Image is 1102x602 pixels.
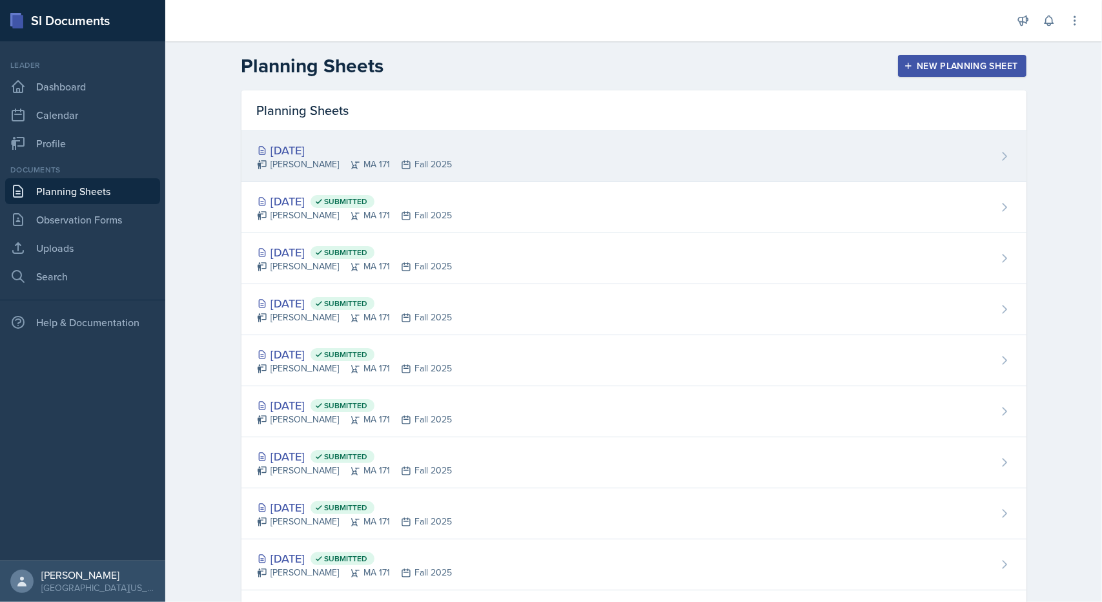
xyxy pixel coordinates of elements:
a: [DATE] [PERSON_NAME]MA 171Fall 2025 [241,131,1026,182]
div: [PERSON_NAME] MA 171 Fall 2025 [257,209,453,222]
a: Calendar [5,102,160,128]
h2: Planning Sheets [241,54,384,78]
span: Submitted [325,451,368,462]
div: [DATE] [257,244,453,261]
a: Planning Sheets [5,178,160,204]
div: [PERSON_NAME] MA 171 Fall 2025 [257,362,453,375]
div: [DATE] [257,141,453,159]
span: Submitted [325,298,368,309]
a: [DATE] Submitted [PERSON_NAME]MA 171Fall 2025 [241,335,1026,386]
div: Leader [5,59,160,71]
span: Submitted [325,247,368,258]
div: [DATE] [257,499,453,516]
div: Planning Sheets [241,90,1026,131]
a: [DATE] Submitted [PERSON_NAME]MA 171Fall 2025 [241,233,1026,284]
a: [DATE] Submitted [PERSON_NAME]MA 171Fall 2025 [241,284,1026,335]
div: [DATE] [257,448,453,465]
a: [DATE] Submitted [PERSON_NAME]MA 171Fall 2025 [241,182,1026,233]
a: [DATE] Submitted [PERSON_NAME]MA 171Fall 2025 [241,488,1026,539]
a: Uploads [5,235,160,261]
a: [DATE] Submitted [PERSON_NAME]MA 171Fall 2025 [241,539,1026,590]
a: [DATE] Submitted [PERSON_NAME]MA 171Fall 2025 [241,386,1026,437]
div: [PERSON_NAME] MA 171 Fall 2025 [257,158,453,171]
a: Profile [5,130,160,156]
div: [PERSON_NAME] MA 171 Fall 2025 [257,515,453,528]
div: [DATE] [257,397,453,414]
div: [DATE] [257,550,453,567]
span: Submitted [325,503,368,513]
div: [DATE] [257,346,453,363]
div: Documents [5,164,160,176]
a: Observation Forms [5,207,160,233]
div: New Planning Sheet [906,61,1017,71]
a: [DATE] Submitted [PERSON_NAME]MA 171Fall 2025 [241,437,1026,488]
div: [PERSON_NAME] MA 171 Fall 2025 [257,260,453,273]
div: [PERSON_NAME] MA 171 Fall 2025 [257,464,453,477]
a: Search [5,264,160,289]
span: Submitted [325,554,368,564]
span: Submitted [325,196,368,207]
span: Submitted [325,400,368,411]
div: [DATE] [257,192,453,210]
div: [DATE] [257,295,453,312]
div: [PERSON_NAME] MA 171 Fall 2025 [257,566,453,579]
a: Dashboard [5,74,160,99]
span: Submitted [325,349,368,360]
div: [PERSON_NAME] [41,568,155,581]
button: New Planning Sheet [898,55,1026,77]
div: [PERSON_NAME] MA 171 Fall 2025 [257,413,453,426]
div: Help & Documentation [5,309,160,335]
div: [PERSON_NAME] MA 171 Fall 2025 [257,311,453,324]
div: [GEOGRAPHIC_DATA][US_STATE] in [GEOGRAPHIC_DATA] [41,581,155,594]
